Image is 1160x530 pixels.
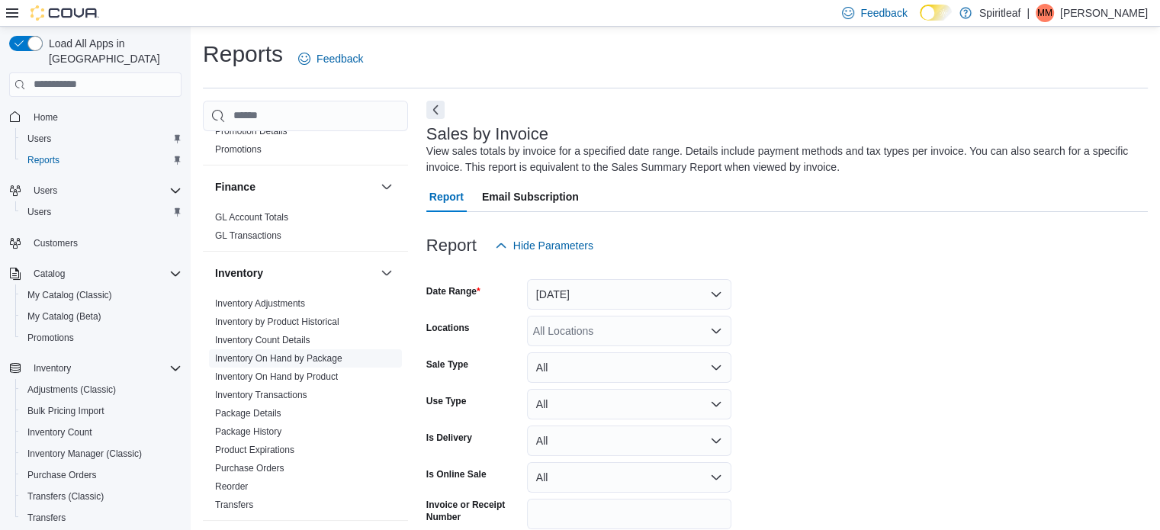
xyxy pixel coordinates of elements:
div: Inventory [203,294,408,520]
span: Inventory Manager (Classic) [21,445,182,463]
span: Feedback [860,5,907,21]
span: Inventory Manager (Classic) [27,448,142,460]
div: Melissa M [1036,4,1054,22]
span: Purchase Orders [27,469,97,481]
a: Inventory Count [21,423,98,442]
span: GL Transactions [215,230,281,242]
a: Feedback [292,43,369,74]
button: Catalog [27,265,71,283]
a: Reorder [215,481,248,492]
a: Users [21,203,57,221]
button: Reports [15,149,188,171]
a: Product Expirations [215,445,294,455]
button: Finance [215,179,374,194]
a: Promotion Details [215,126,288,137]
span: Bulk Pricing Import [21,402,182,420]
button: Transfers [15,507,188,528]
span: Catalog [27,265,182,283]
label: Use Type [426,395,466,407]
span: Reorder [215,480,248,493]
a: My Catalog (Classic) [21,286,118,304]
span: Feedback [317,51,363,66]
a: Inventory Manager (Classic) [21,445,148,463]
button: Purchase Orders [15,464,188,486]
span: Reports [27,154,59,166]
h3: Finance [215,179,255,194]
div: Finance [203,208,408,251]
span: Promotions [21,329,182,347]
button: Users [3,180,188,201]
a: Purchase Orders [215,463,284,474]
button: Inventory Manager (Classic) [15,443,188,464]
a: Adjustments (Classic) [21,381,122,399]
span: Email Subscription [482,181,579,212]
button: [DATE] [527,279,731,310]
a: GL Account Totals [215,212,288,223]
span: Catalog [34,268,65,280]
button: Hide Parameters [489,230,599,261]
button: Inventory [3,358,188,379]
button: My Catalog (Classic) [15,284,188,306]
span: My Catalog (Beta) [27,310,101,323]
a: Purchase Orders [21,466,103,484]
a: Transfers (Classic) [21,487,110,506]
a: Bulk Pricing Import [21,402,111,420]
span: Home [34,111,58,124]
span: Adjustments (Classic) [27,384,116,396]
p: [PERSON_NAME] [1060,4,1148,22]
span: Package History [215,426,281,438]
span: Transfers [21,509,182,527]
span: Reports [21,151,182,169]
span: Inventory by Product Historical [215,316,339,328]
span: Inventory [27,359,182,377]
a: Package Details [215,408,281,419]
span: Users [27,133,51,145]
button: Inventory [378,264,396,282]
a: Users [21,130,57,148]
label: Is Online Sale [426,468,487,480]
h3: Report [426,236,477,255]
label: Locations [426,322,470,334]
span: Promotion Details [215,125,288,137]
h1: Reports [203,39,283,69]
span: Transfers [215,499,253,511]
span: Users [27,181,182,200]
div: View sales totals by invoice for a specified date range. Details include payment methods and tax ... [426,143,1140,175]
button: Home [3,106,188,128]
h3: Sales by Invoice [426,125,548,143]
button: All [527,352,731,383]
a: Promotions [215,144,262,155]
label: Date Range [426,285,480,297]
span: Hide Parameters [513,238,593,253]
span: Inventory On Hand by Package [215,352,342,365]
span: Inventory Adjustments [215,297,305,310]
a: Promotions [21,329,80,347]
button: Catalog [3,263,188,284]
button: Customers [3,232,188,254]
span: GL Account Totals [215,211,288,223]
div: Discounts & Promotions [203,104,408,165]
button: Users [15,201,188,223]
a: Home [27,108,64,127]
span: Customers [27,233,182,252]
a: Package History [215,426,281,437]
span: Package Details [215,407,281,419]
span: Inventory On Hand by Product [215,371,338,383]
a: Transfers [21,509,72,527]
button: All [527,426,731,456]
a: Inventory Count Details [215,335,310,345]
span: Promotions [215,143,262,156]
button: Next [426,101,445,119]
label: Is Delivery [426,432,472,444]
span: Transfers [27,512,66,524]
button: Open list of options [710,325,722,337]
span: Inventory [34,362,71,374]
h3: Inventory [215,265,263,281]
span: Users [27,206,51,218]
button: Bulk Pricing Import [15,400,188,422]
button: Inventory [215,265,374,281]
span: Users [21,203,182,221]
label: Invoice or Receipt Number [426,499,521,523]
span: Inventory Count [21,423,182,442]
span: Bulk Pricing Import [27,405,104,417]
